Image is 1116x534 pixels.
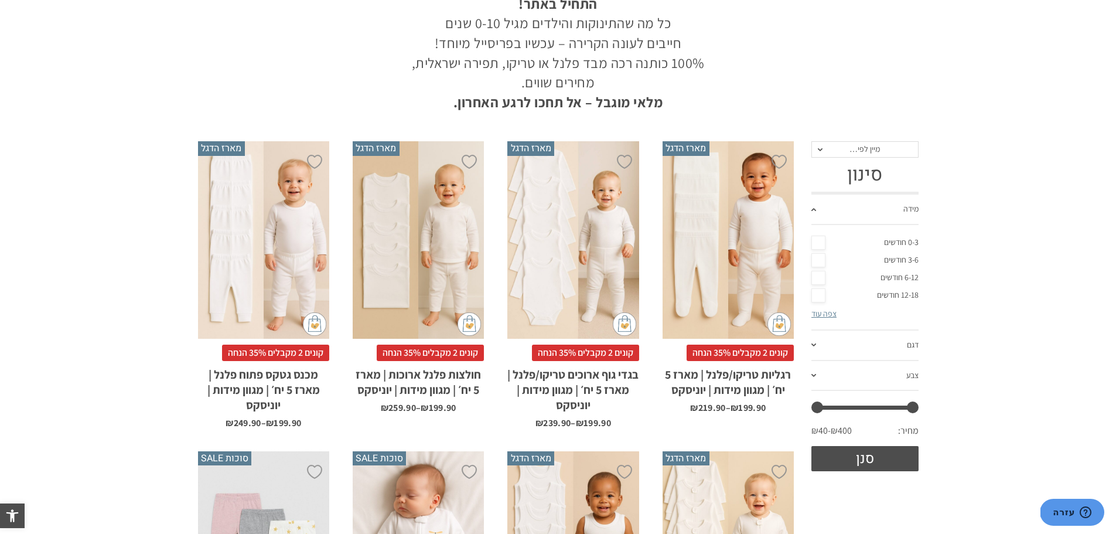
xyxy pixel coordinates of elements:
img: cat-mini-atc.png [458,312,481,336]
span: מארז הדגל [663,451,709,465]
h2: מכנס גטקס פתוח פלנל | מארז 5 יח׳ | מגוון מידות | יוניסקס [198,361,329,413]
a: מידה [811,195,919,225]
span: – [261,419,266,428]
a: 3-6 חודשים [811,251,919,269]
bdi: 219.90 [690,402,725,414]
a: דגם [811,331,919,361]
bdi: 199.90 [576,417,611,429]
span: ₪ [576,417,583,429]
a: מארז הדגל מכנס גטקס פתוח פלנל | מארז 5 יח׳ | מגוון מידות | יוניסקס קונים 2 מקבלים 35% הנחהמכנס גט... [198,141,329,428]
span: קונים 2 מקבלים 35% הנחה [687,345,794,361]
span: ₪ [266,417,274,429]
span: ₪40 [811,424,831,437]
a: מארז הדגל רגליות טריקו/פלנל | מארז 5 יח׳ | מגוון מידות | יוניסקס קונים 2 מקבלים 35% הנחהרגליות טר... [663,141,794,413]
a: מארז הדגל חולצות פלנל ארוכות | מארז 5 יח׳ | מגוון מידות | יוניסקס קונים 2 מקבלים 35% הנחהחולצות פ... [353,141,484,413]
img: cat-mini-atc.png [613,312,636,336]
div: מחיר: — [811,421,919,446]
h2: רגליות טריקו/פלנל | מארז 5 יח׳ | מגוון מידות | יוניסקס [663,361,794,397]
span: – [416,403,421,413]
span: ₪ [421,402,428,414]
span: סוכות SALE [353,451,406,465]
span: מארז הדגל [353,141,400,155]
span: קונים 2 מקבלים 35% הנחה [532,345,639,361]
strong: מלאי מוגבל – אל תחכו לרגע האחרון. [453,93,663,111]
a: צבע [811,361,919,392]
bdi: 249.90 [226,417,261,429]
a: 0-3 חודשים [811,234,919,251]
a: 12-18 חודשים [811,287,919,304]
bdi: 259.90 [381,402,416,414]
img: cat-mini-atc.png [767,312,791,336]
span: קונים 2 מקבלים 35% הנחה [222,345,329,361]
span: מארז הדגל [507,141,554,155]
a: 6-12 חודשים [811,269,919,287]
span: סוכות SALE [198,451,251,465]
span: מיין לפי… [849,144,880,154]
bdi: 199.90 [266,417,301,429]
span: מארז הדגל [198,141,245,155]
span: קונים 2 מקבלים 35% הנחה [377,345,484,361]
span: ₪ [535,417,543,429]
iframe: פותח יישומון שאפשר לשוחח בו בצ'אט עם אחד הנציגים שלנו [1040,499,1104,528]
span: – [726,403,731,413]
span: ₪ [731,402,738,414]
bdi: 239.90 [535,417,571,429]
button: סנן [811,446,919,471]
img: cat-mini-atc.png [303,312,326,336]
span: מארז הדגל [663,141,709,155]
h3: סינון [811,164,919,186]
span: ₪ [381,402,388,414]
h2: בגדי גוף ארוכים טריקו/פלנל | מארז 5 יח׳ | מגוון מידות | יוניסקס [507,361,639,413]
span: ₪ [226,417,233,429]
bdi: 199.90 [731,402,766,414]
span: ₪400 [831,424,852,437]
bdi: 199.90 [421,402,456,414]
span: מארז הדגל [507,451,554,465]
span: – [571,419,575,428]
a: צפה עוד [811,308,837,319]
span: ₪ [690,402,698,414]
a: מארז הדגל בגדי גוף ארוכים טריקו/פלנל | מארז 5 יח׳ | מגוון מידות | יוניסקס קונים 2 מקבלים 35% הנחה... [507,141,639,428]
h2: חולצות פלנל ארוכות | מארז 5 יח׳ | מגוון מידות | יוניסקס [353,361,484,397]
